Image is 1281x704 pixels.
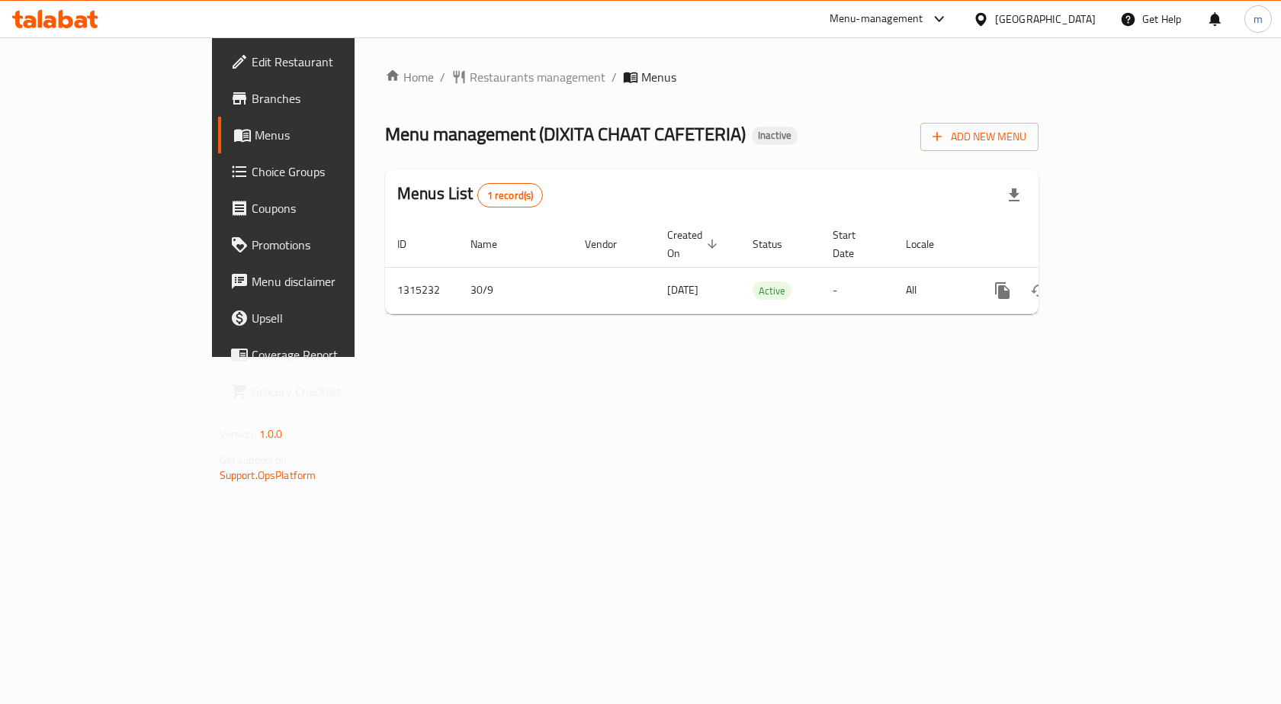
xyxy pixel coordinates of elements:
span: Coverage Report [252,346,414,364]
nav: breadcrumb [385,68,1039,86]
span: Branches [252,89,414,108]
div: Inactive [752,127,798,145]
span: ID [397,235,426,253]
h2: Menus List [397,182,543,207]
a: Support.OpsPlatform [220,465,316,485]
td: 30/9 [458,267,573,313]
table: enhanced table [385,221,1143,314]
span: Locale [906,235,954,253]
a: Coupons [218,190,426,227]
span: Promotions [252,236,414,254]
button: Change Status [1021,272,1058,309]
span: Get support on: [220,450,290,470]
th: Actions [972,221,1143,268]
span: Coupons [252,199,414,217]
span: Active [753,282,791,300]
span: 1 record(s) [478,188,543,203]
span: Inactive [752,129,798,142]
span: Choice Groups [252,162,414,181]
a: Menus [218,117,426,153]
button: more [984,272,1021,309]
div: Active [753,281,791,300]
span: Name [470,235,517,253]
span: Menus [255,126,414,144]
li: / [440,68,445,86]
span: Menu disclaimer [252,272,414,291]
td: - [820,267,894,313]
a: Menu disclaimer [218,263,426,300]
td: All [894,267,972,313]
div: [GEOGRAPHIC_DATA] [995,11,1096,27]
span: Status [753,235,802,253]
a: Upsell [218,300,426,336]
a: Choice Groups [218,153,426,190]
div: Export file [996,177,1032,214]
span: Restaurants management [470,68,605,86]
a: Branches [218,80,426,117]
span: Menu management ( DIXITA CHAAT CAFETERIA ) [385,117,746,151]
a: Grocery Checklist [218,373,426,410]
span: Version: [220,424,257,444]
a: Edit Restaurant [218,43,426,80]
span: 1.0.0 [259,424,283,444]
a: Promotions [218,227,426,263]
span: m [1254,11,1263,27]
button: Add New Menu [920,123,1039,151]
span: Grocery Checklist [252,382,414,400]
span: Start Date [833,226,875,262]
span: Edit Restaurant [252,53,414,71]
span: Add New Menu [933,127,1026,146]
span: Created On [667,226,722,262]
li: / [612,68,617,86]
div: Menu-management [830,10,923,28]
div: Total records count [477,183,544,207]
span: Upsell [252,309,414,327]
span: Menus [641,68,676,86]
a: Restaurants management [451,68,605,86]
a: Coverage Report [218,336,426,373]
span: Vendor [585,235,637,253]
span: [DATE] [667,280,698,300]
